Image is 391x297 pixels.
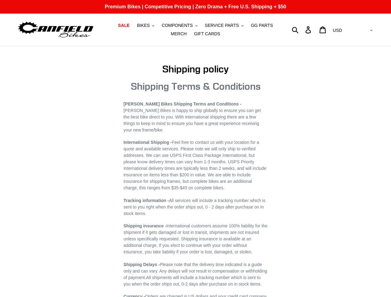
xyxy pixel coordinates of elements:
span: Feel free to contact us with your location for a quote and available services. Please note we wil... [123,140,266,190]
p: All shipments will include a tracking number which is sent to you when the order ships out, 0-2 d... [123,261,267,287]
span: MERCH [171,31,187,37]
h1: Shipping policy [123,63,267,75]
button: COMPONENTS [159,21,200,30]
a: MERCH [168,30,190,38]
span: All services will include a tracking number which is sent to you right when the order ships out, ... [123,198,265,216]
a: GIFT CARDS [191,30,223,38]
span: Please note that the delivery time indicated is a guide only and can vary. Any delays will not re... [123,262,267,280]
p: [PERSON_NAME] Bikes is happy to ship globally to ensure you can get the best bike direct to you. ... [123,101,267,133]
span: GG PARTS [251,23,273,28]
button: SERVICE PARTS [202,21,247,30]
span: SERVICE PARTS [205,23,239,28]
img: Canfield Bikes [17,20,94,40]
span: BIKES [137,23,150,28]
button: BIKES [134,21,157,30]
span: SALE [118,23,130,28]
strong: Shipping insurance - [123,223,166,228]
span: International customers assume 100% liability for the shipment if it gets damaged or lost in tran... [123,223,267,254]
strong: [PERSON_NAME] Bikes Shipping Terms and Conditions - [123,101,241,106]
strong: Shipping Delays - [123,262,159,267]
h1: Shipping Terms & Conditions [123,80,267,92]
span: COMPONENTS [162,23,193,28]
strong: Tracking information - [123,198,169,203]
span: GIFT CARDS [194,31,220,37]
a: GG PARTS [248,21,276,30]
a: SALE [115,21,133,30]
strong: International Shipping - [123,140,172,145]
